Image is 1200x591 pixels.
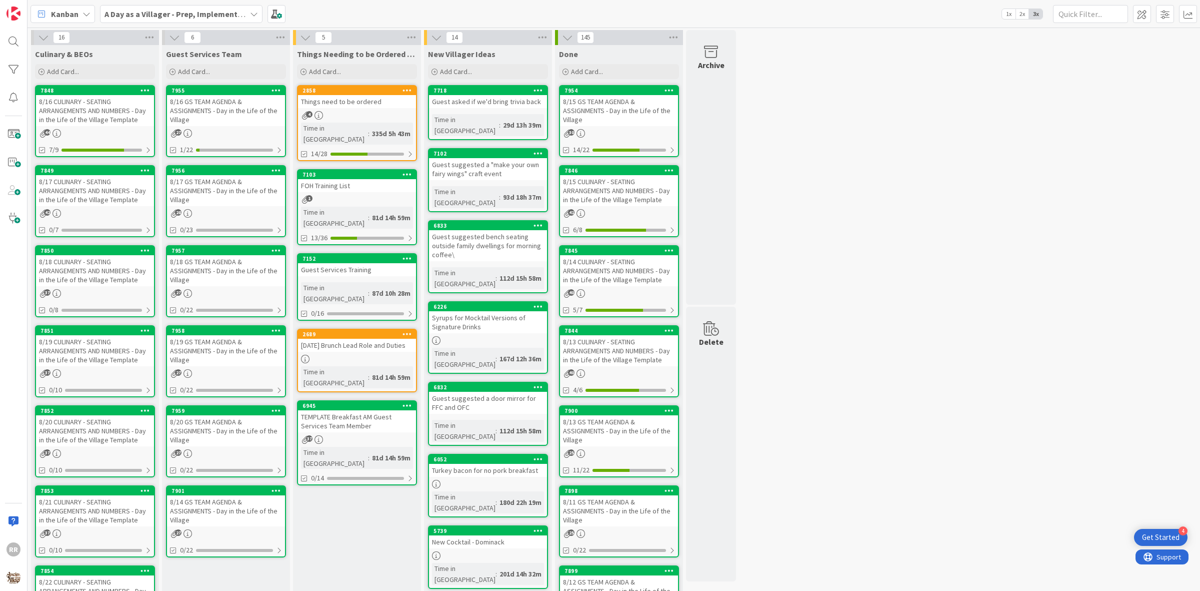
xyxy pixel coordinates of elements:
[297,85,417,161] a: 2858Things need to be orderedTime in [GEOGRAPHIC_DATA]:335d 5h 43m14/28
[560,486,678,495] div: 7898
[560,326,678,335] div: 7844
[166,325,286,397] a: 79588/19 GS TEAM AGENDA & ASSIGNMENTS - Day in the Life of the Village0/22
[560,335,678,366] div: 8/13 CULINARY - SEATING ARRANGEMENTS AND NUMBERS - Day in the Life of the Village Template
[21,2,45,14] span: Support
[297,169,417,245] a: 7103FOH Training ListTime in [GEOGRAPHIC_DATA]:81d 14h 59m13/36
[298,263,416,276] div: Guest Services Training
[49,465,62,475] span: 0/10
[171,327,285,334] div: 7958
[36,95,154,126] div: 8/16 CULINARY - SEATING ARRANGEMENTS AND NUMBERS - Day in the Life of the Village Template
[311,473,324,483] span: 0/14
[36,495,154,526] div: 8/21 CULINARY - SEATING ARRANGEMENTS AND NUMBERS - Day in the Life of the Village Template
[560,326,678,366] div: 78448/13 CULINARY - SEATING ARRANGEMENTS AND NUMBERS - Day in the Life of the Village Template
[298,170,416,179] div: 7103
[167,246,285,255] div: 7957
[44,529,50,536] span: 37
[36,255,154,286] div: 8/18 CULINARY - SEATING ARRANGEMENTS AND NUMBERS - Day in the Life of the Village Template
[175,209,181,216] span: 28
[44,369,50,376] span: 37
[428,301,548,374] a: 6226Syrups for Mocktail Versions of Signature DrinksTime in [GEOGRAPHIC_DATA]:167d 12h 36m
[175,449,181,456] span: 27
[429,455,547,477] div: 6052Turkey bacon for no pork breakfast
[167,95,285,126] div: 8/16 GS TEAM AGENDA & ASSIGNMENTS - Day in the Life of the Village
[560,255,678,286] div: 8/14 CULINARY - SEATING ARRANGEMENTS AND NUMBERS - Day in the Life of the Village Template
[36,246,154,286] div: 78508/18 CULINARY - SEATING ARRANGEMENTS AND NUMBERS - Day in the Life of the Village Template
[432,563,495,585] div: Time in [GEOGRAPHIC_DATA]
[36,406,154,415] div: 7852
[184,32,201,44] span: 6
[298,95,416,108] div: Things need to be ordered
[699,336,723,348] div: Delete
[369,288,413,299] div: 87d 10h 28m
[167,166,285,206] div: 79568/17 GS TEAM AGENDA & ASSIGNMENTS - Day in the Life of the Village
[440,67,472,76] span: Add Card...
[40,407,154,414] div: 7852
[568,369,574,376] span: 40
[500,192,544,203] div: 93d 18h 37m
[560,166,678,206] div: 78468/15 CULINARY - SEATING ARRANGEMENTS AND NUMBERS - Day in the Life of the Village Template
[559,405,679,477] a: 79008/13 GS TEAM AGENDA & ASSIGNMENTS - Day in the Life of the Village11/22
[499,192,500,203] span: :
[497,353,544,364] div: 167d 12h 36m
[298,330,416,352] div: 2689[DATE] Brunch Lead Role and Duties
[180,385,193,395] span: 0/22
[429,535,547,548] div: New Cocktail - Dominack
[429,455,547,464] div: 6052
[47,67,79,76] span: Add Card...
[432,114,499,136] div: Time in [GEOGRAPHIC_DATA]
[298,401,416,432] div: 6945TEMPLATE Breakfast AM Guest Services Team Member
[428,382,548,446] a: 6832Guest suggested a door mirror for FFC and OFCTime in [GEOGRAPHIC_DATA]:112d 15h 58m
[433,384,547,391] div: 6832
[171,247,285,254] div: 7957
[311,149,327,159] span: 14/28
[35,49,93,59] span: Culinary & BEOs
[560,246,678,255] div: 7845
[497,497,544,508] div: 180d 22h 19m
[167,495,285,526] div: 8/14 GS TEAM AGENDA & ASSIGNMENTS - Day in the Life of the Village
[167,255,285,286] div: 8/18 GS TEAM AGENDA & ASSIGNMENTS - Day in the Life of the Village
[369,372,413,383] div: 81d 14h 59m
[301,207,368,229] div: Time in [GEOGRAPHIC_DATA]
[298,410,416,432] div: TEMPLATE Breakfast AM Guest Services Team Member
[175,529,181,536] span: 27
[573,385,582,395] span: 4/6
[53,32,70,44] span: 16
[560,166,678,175] div: 7846
[1053,5,1128,23] input: Quick Filter...
[35,85,155,157] a: 78488/16 CULINARY - SEATING ARRANGEMENTS AND NUMBERS - Day in the Life of the Village Template7/9
[433,150,547,157] div: 7102
[171,487,285,494] div: 7901
[306,195,312,202] span: 1
[49,545,62,555] span: 0/10
[49,385,62,395] span: 0/10
[559,165,679,237] a: 78468/15 CULINARY - SEATING ARRANGEMENTS AND NUMBERS - Day in the Life of the Village Template6/8
[167,246,285,286] div: 79578/18 GS TEAM AGENDA & ASSIGNMENTS - Day in the Life of the Village
[573,545,586,555] span: 0/22
[36,246,154,255] div: 7850
[36,566,154,575] div: 7854
[1029,9,1042,19] span: 3x
[306,435,312,442] span: 37
[40,327,154,334] div: 7851
[297,329,417,392] a: 2689[DATE] Brunch Lead Role and DutiesTime in [GEOGRAPHIC_DATA]:81d 14h 59m
[166,485,286,557] a: 79018/14 GS TEAM AGENDA & ASSIGNMENTS - Day in the Life of the Village0/22
[6,570,20,584] img: avatar
[432,491,495,513] div: Time in [GEOGRAPHIC_DATA]
[433,527,547,534] div: 5739
[301,447,368,469] div: Time in [GEOGRAPHIC_DATA]
[429,392,547,414] div: Guest suggested a door mirror for FFC and OFC
[6,542,20,556] div: RR
[302,87,416,94] div: 2858
[429,86,547,95] div: 7718
[36,326,154,366] div: 78518/19 CULINARY - SEATING ARRANGEMENTS AND NUMBERS - Day in the Life of the Village Template
[301,123,368,145] div: Time in [GEOGRAPHIC_DATA]
[564,567,678,574] div: 7899
[368,452,369,463] span: :
[568,449,574,456] span: 25
[167,486,285,495] div: 7901
[432,186,499,208] div: Time in [GEOGRAPHIC_DATA]
[433,303,547,310] div: 6226
[560,406,678,415] div: 7900
[297,253,417,321] a: 7152Guest Services TrainingTime in [GEOGRAPHIC_DATA]:87d 10h 28m0/16
[302,402,416,409] div: 6945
